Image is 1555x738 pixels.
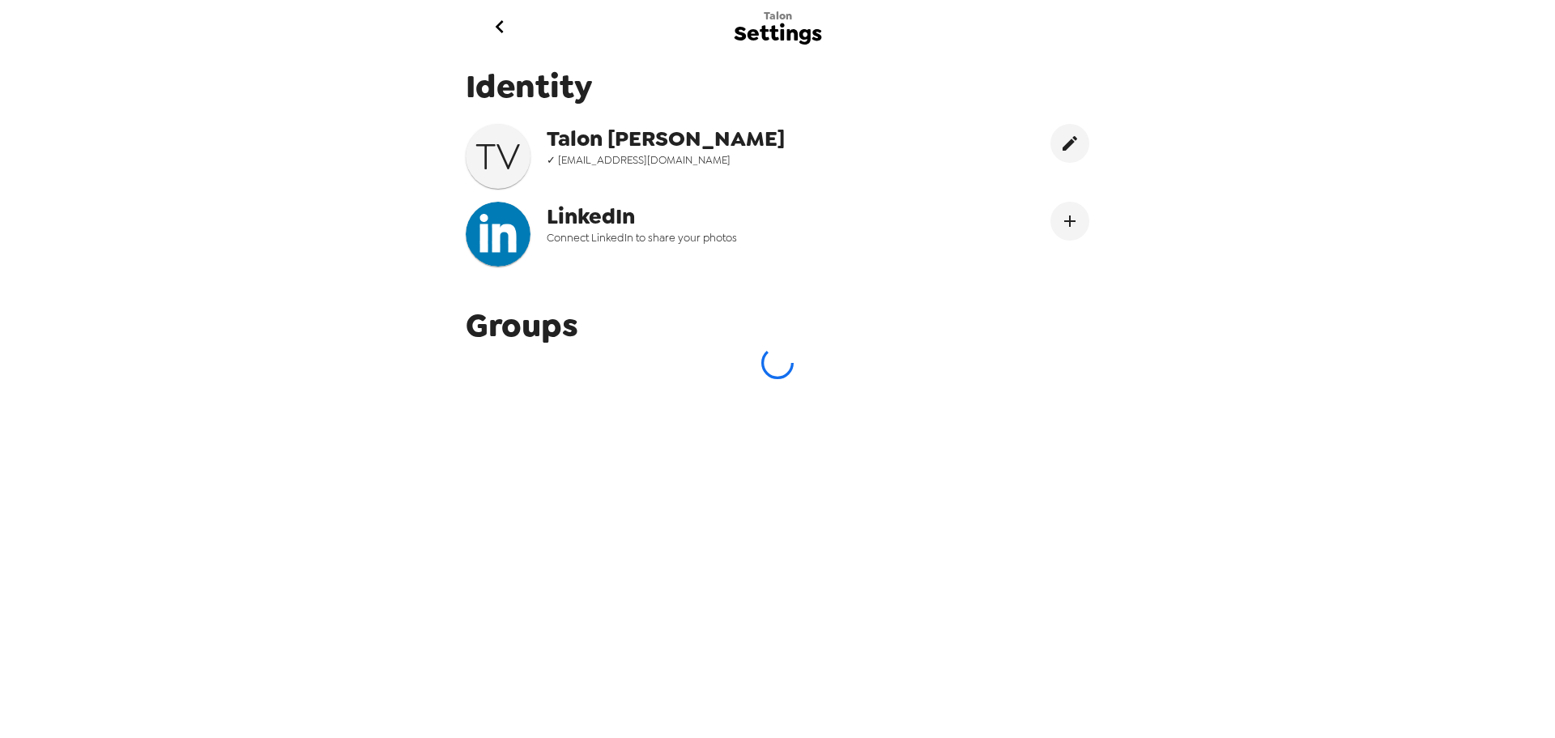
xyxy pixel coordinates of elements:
span: ✓ [EMAIL_ADDRESS][DOMAIN_NAME] [547,153,874,167]
h3: T V [466,134,530,179]
img: headshotImg [466,202,530,267]
span: Talon [PERSON_NAME] [547,124,874,153]
button: edit [1050,124,1089,163]
button: Connect LinekdIn [1050,202,1089,241]
span: Settings [734,23,822,45]
span: Connect LinkedIn to share your photos [547,231,874,245]
span: Groups [466,304,578,347]
span: Identity [466,65,1089,108]
span: Talon [764,9,792,23]
span: LinkedIn [547,202,874,231]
